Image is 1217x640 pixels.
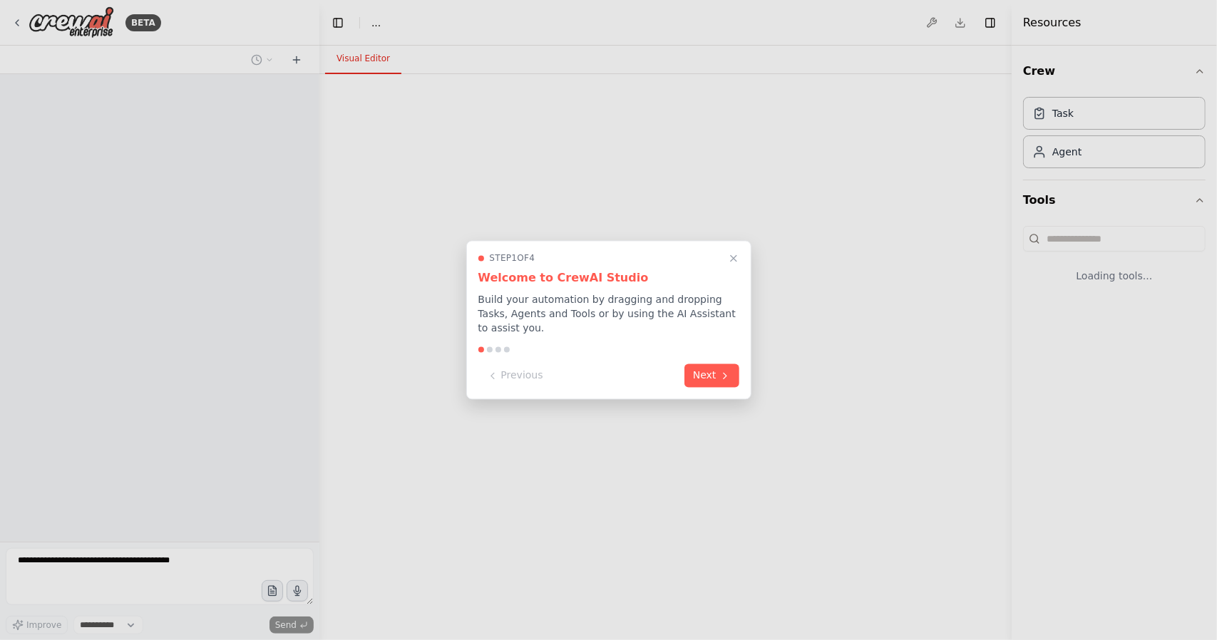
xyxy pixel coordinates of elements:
p: Build your automation by dragging and dropping Tasks, Agents and Tools or by using the AI Assista... [478,293,739,336]
button: Previous [478,364,552,388]
span: Step 1 of 4 [490,253,535,264]
button: Next [684,364,739,388]
button: Hide left sidebar [328,13,348,33]
button: Close walkthrough [725,250,742,267]
h3: Welcome to CrewAI Studio [478,270,739,287]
